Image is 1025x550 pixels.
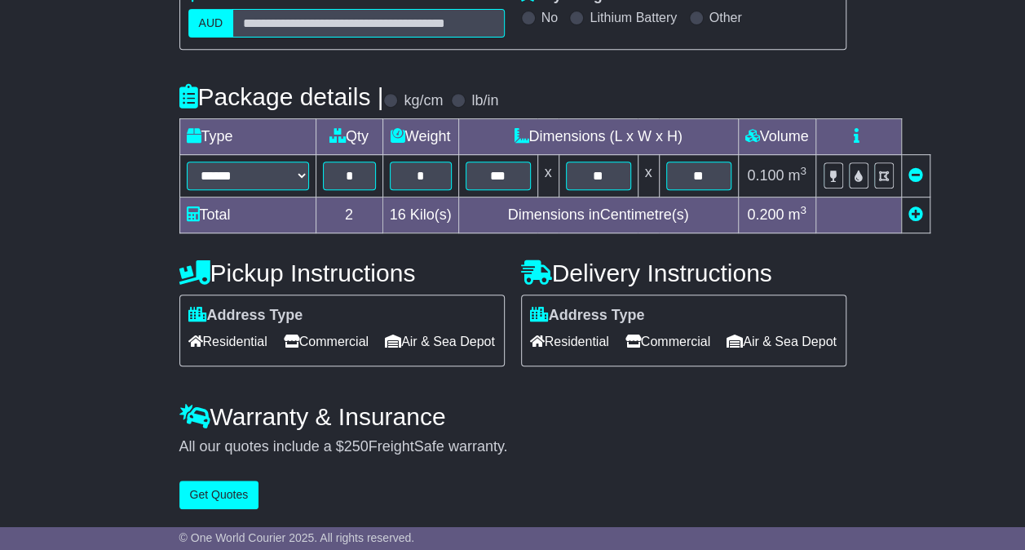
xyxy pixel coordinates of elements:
[537,155,559,197] td: x
[521,259,846,286] h4: Delivery Instructions
[747,206,784,223] span: 0.200
[179,119,316,155] td: Type
[188,329,267,354] span: Residential
[471,92,498,110] label: lb/in
[179,531,415,544] span: © One World Courier 2025. All rights reserved.
[179,438,846,456] div: All our quotes include a $ FreightSafe warranty.
[908,206,923,223] a: Add new item
[800,204,806,216] sup: 3
[590,10,677,25] label: Lithium Battery
[541,10,558,25] label: No
[530,307,645,325] label: Address Type
[382,197,458,233] td: Kilo(s)
[638,155,659,197] td: x
[788,167,806,184] span: m
[390,206,406,223] span: 16
[316,197,382,233] td: 2
[316,119,382,155] td: Qty
[738,119,815,155] td: Volume
[188,9,234,38] label: AUD
[458,119,738,155] td: Dimensions (L x W x H)
[727,329,837,354] span: Air & Sea Depot
[908,167,923,184] a: Remove this item
[800,165,806,177] sup: 3
[344,438,369,455] span: 250
[788,206,806,223] span: m
[179,197,316,233] td: Total
[458,197,738,233] td: Dimensions in Centimetre(s)
[382,119,458,155] td: Weight
[179,83,384,110] h4: Package details |
[709,10,742,25] label: Other
[179,403,846,430] h4: Warranty & Insurance
[404,92,443,110] label: kg/cm
[188,307,303,325] label: Address Type
[625,329,710,354] span: Commercial
[747,167,784,184] span: 0.100
[179,259,505,286] h4: Pickup Instructions
[385,329,495,354] span: Air & Sea Depot
[284,329,369,354] span: Commercial
[530,329,609,354] span: Residential
[179,481,259,509] button: Get Quotes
